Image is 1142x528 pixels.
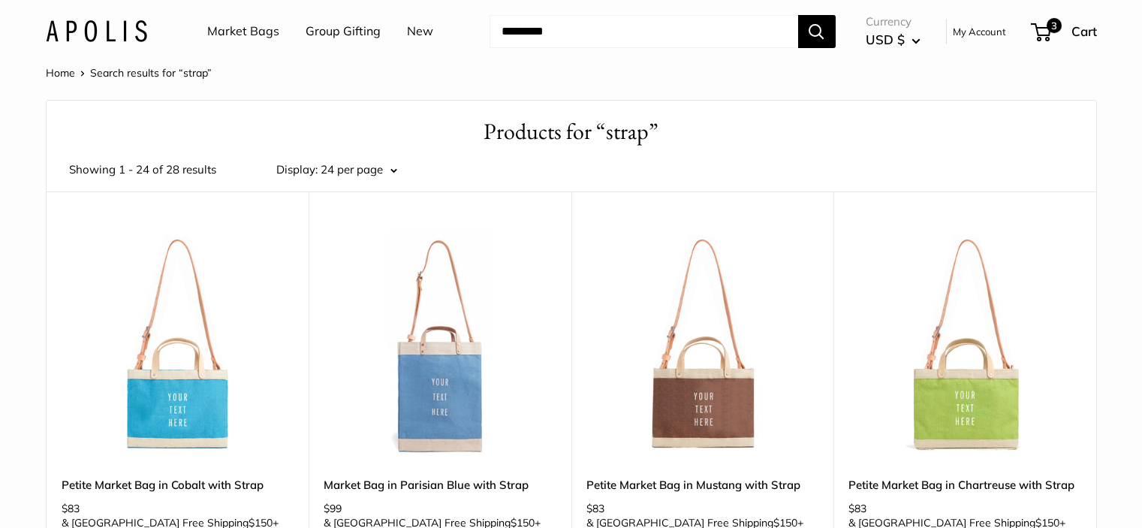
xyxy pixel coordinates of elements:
[321,162,383,177] span: 24 per page
[866,11,921,32] span: Currency
[324,229,556,462] img: Market Bag in Parisian Blue with Strap
[1071,23,1097,39] span: Cart
[306,20,381,43] a: Group Gifting
[1046,18,1061,33] span: 3
[953,23,1006,41] a: My Account
[62,229,294,462] a: Petite Market Bag in Cobalt with StrapPetite Market Bag in Cobalt with Strap
[848,229,1081,462] a: Petite Market Bag in Chartreuse with StrapPetite Market Bag in Chartreuse with Strap
[866,28,921,52] button: USD $
[324,502,342,515] span: $99
[848,476,1081,493] a: Petite Market Bag in Chartreuse with Strap
[69,116,1074,148] h1: Products for “strap”
[62,502,80,515] span: $83
[90,66,212,80] span: Search results for “strap”
[62,229,294,462] img: Petite Market Bag in Cobalt with Strap
[848,502,866,515] span: $83
[586,476,819,493] a: Petite Market Bag in Mustang with Strap
[324,476,556,493] a: Market Bag in Parisian Blue with Strap
[46,20,147,42] img: Apolis
[1032,20,1097,44] a: 3 Cart
[866,32,905,47] span: USD $
[207,20,279,43] a: Market Bags
[798,15,836,48] button: Search
[62,476,294,493] a: Petite Market Bag in Cobalt with Strap
[321,159,397,180] button: 24 per page
[490,15,798,48] input: Search...
[324,229,556,462] a: Market Bag in Parisian Blue with StrapMarket Bag in Parisian Blue with Strap
[46,66,75,80] a: Home
[848,517,1065,528] span: & [GEOGRAPHIC_DATA] Free Shipping +
[586,229,819,462] img: Petite Market Bag in Mustang with Strap
[848,229,1081,462] img: Petite Market Bag in Chartreuse with Strap
[586,502,604,515] span: $83
[69,159,216,180] span: Showing 1 - 24 of 28 results
[46,63,212,83] nav: Breadcrumb
[407,20,433,43] a: New
[586,517,803,528] span: & [GEOGRAPHIC_DATA] Free Shipping +
[276,159,318,180] label: Display:
[62,517,279,528] span: & [GEOGRAPHIC_DATA] Free Shipping +
[324,517,541,528] span: & [GEOGRAPHIC_DATA] Free Shipping +
[586,229,819,462] a: Petite Market Bag in Mustang with StrapPetite Market Bag in Mustang with Strap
